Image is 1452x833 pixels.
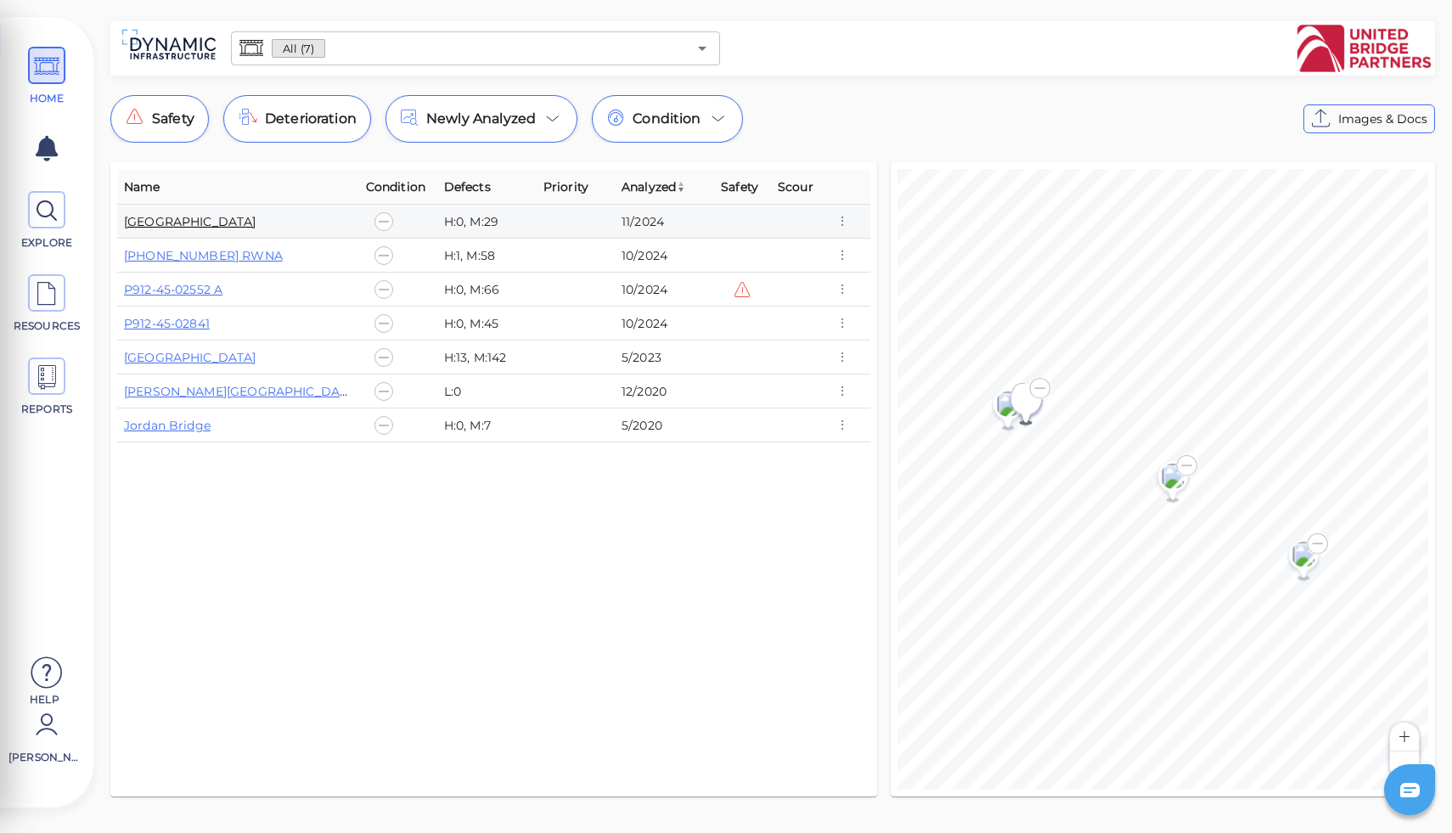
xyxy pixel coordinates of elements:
div: 10/2024 [622,247,707,264]
div: H:0, M:66 [444,281,530,298]
a: RESOURCES [8,274,85,334]
div: H:13, M:142 [444,349,530,366]
button: Images & Docs [1303,104,1435,133]
span: Safety [721,177,758,197]
span: Safety [152,109,194,129]
button: Open [690,37,714,60]
a: HOME [8,47,85,106]
span: Help [8,692,81,706]
a: EXPLORE [8,191,85,250]
a: REPORTS [8,357,85,417]
div: 12/2020 [622,383,707,400]
div: L:0 [444,383,530,400]
a: Jordan Bridge [124,418,211,433]
canvas: Map [898,169,1428,790]
span: Name [124,177,160,197]
span: Condition [366,177,425,197]
div: H:0, M:29 [444,213,530,230]
a: [PERSON_NAME][GEOGRAPHIC_DATA] [124,384,359,399]
span: Scour [778,177,813,197]
span: Analyzed [622,177,686,197]
button: Zoom out [1390,751,1419,780]
div: 5/2023 [622,349,707,366]
span: RESOURCES [11,318,83,334]
span: EXPLORE [11,235,83,250]
a: [GEOGRAPHIC_DATA] [124,350,256,365]
div: H:1, M:58 [444,247,530,264]
span: REPORTS [11,402,83,417]
a: P912-45-02552 A [124,282,222,297]
span: All (7) [273,41,324,57]
div: H:0, M:45 [444,315,530,332]
div: 5/2020 [622,417,707,434]
span: HOME [11,91,83,106]
a: [PHONE_NUMBER] RWNA [124,248,283,263]
span: [PERSON_NAME] [8,750,81,765]
span: Defects [444,177,491,197]
span: Condition [633,109,701,129]
button: Zoom in [1390,723,1419,751]
span: Images & Docs [1338,109,1427,129]
span: Priority [543,177,588,197]
div: 10/2024 [622,315,707,332]
div: 10/2024 [622,281,707,298]
img: sort_z_to_a [676,182,686,192]
div: H:0, M:7 [444,417,530,434]
div: 11/2024 [622,213,707,230]
span: Newly Analyzed [426,109,536,129]
span: Deterioration [265,109,357,129]
a: [GEOGRAPHIC_DATA] [124,214,256,229]
a: P912-45-02841 [124,316,210,331]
